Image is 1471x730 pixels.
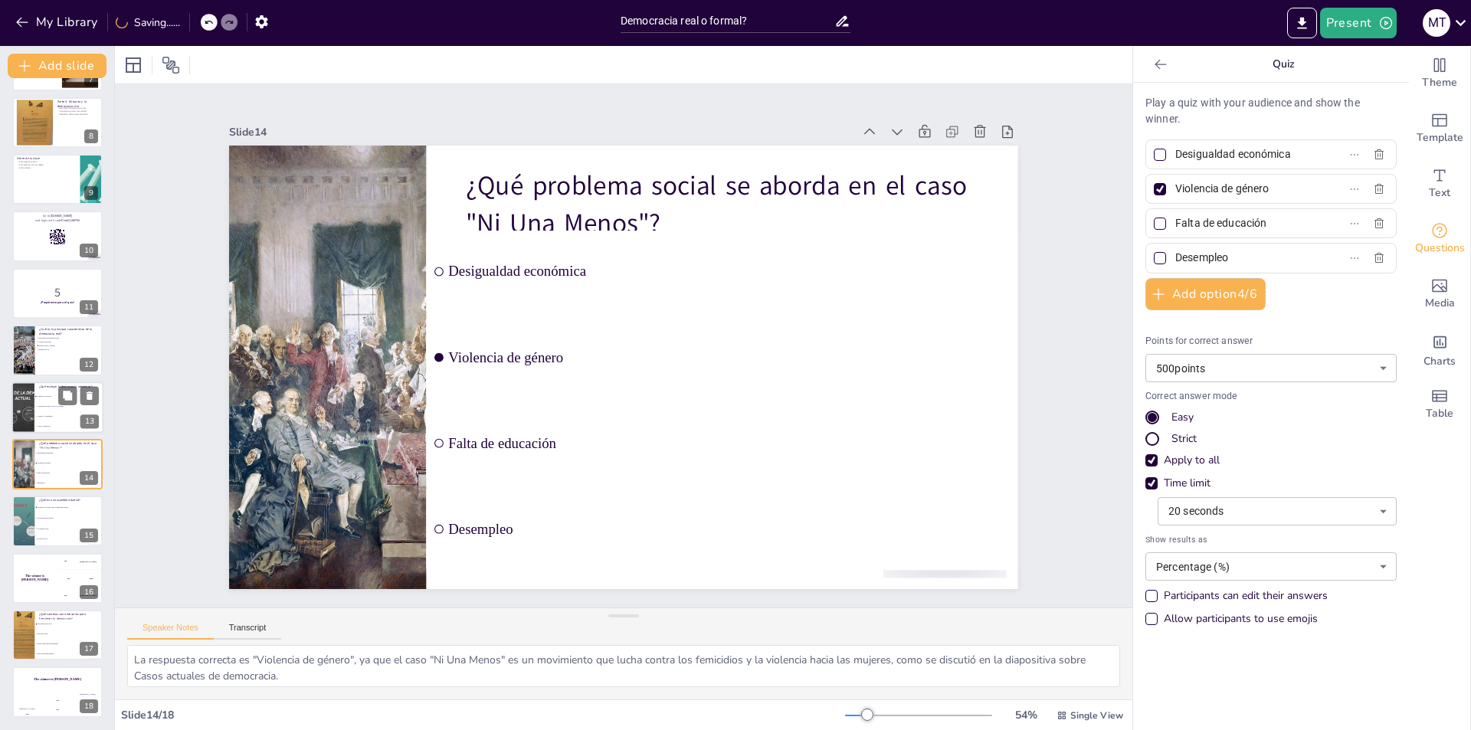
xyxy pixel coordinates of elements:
[1409,101,1470,156] div: Add ready made slides
[12,707,42,709] div: [PERSON_NAME]
[39,612,98,620] p: ¿Qué cambios son necesarios para fortalecer la democracia?
[1145,431,1397,447] div: Strict
[1145,95,1397,127] p: Play a quiz with your audience and show the winner.
[12,553,103,604] div: 16
[17,218,98,222] p: and login with code
[89,578,93,580] div: Jaap
[57,106,98,110] p: Ejemplos de democracia real
[38,538,102,540] span: Un tipo de voto
[80,699,98,713] div: 18
[17,214,98,218] p: Go to
[1415,240,1465,257] span: Questions
[12,709,42,718] div: 100
[1158,497,1397,525] div: 20 seconds
[1145,335,1397,349] p: Points for correct answer
[1417,129,1463,146] span: Template
[57,113,98,116] p: Reflexión sobre la participación
[38,453,102,454] span: Desigualdad económica
[37,415,103,417] span: A todos los ciudadanos
[80,585,98,599] div: 16
[1423,8,1450,38] button: M T
[1423,9,1450,37] div: M T
[80,529,98,542] div: 15
[12,439,103,489] div: 14
[37,405,103,408] span: A [DEMOGRAPHIC_DATA] y pobres
[248,158,713,502] span: Falta de educación
[1175,178,1318,200] input: Option 2
[1164,611,1318,627] div: Allow participants to use emojis
[39,441,98,450] p: ¿Qué problema social se aborda en el caso "Ni Una Menos"?
[1425,295,1455,312] span: Media
[1423,353,1456,370] span: Charts
[1320,8,1397,38] button: Present
[80,300,98,314] div: 11
[1145,588,1328,604] div: Participants can edit their answers
[38,506,102,508] span: Un grupo de vecinos que se reúne para discutir
[1145,453,1397,468] div: Apply to all
[12,268,103,319] div: 11
[43,699,73,701] div: Jaap
[11,10,104,34] button: My Library
[198,88,663,432] span: Desempleo
[17,156,76,161] p: Cierre de la clase
[560,281,1073,660] div: Slide 14
[12,211,103,261] div: 10
[1145,354,1397,382] div: 500 points
[39,384,99,388] p: ¿Qué excluye la democracia ateniense?
[73,695,103,717] div: 300
[39,499,98,503] p: ¿Qué es una asamblea barrial?
[1287,8,1317,38] button: Export to PowerPoint
[8,54,106,78] button: Add slide
[12,496,103,546] div: 15
[12,677,103,681] h4: The winner is [PERSON_NAME]
[1145,410,1397,425] div: Easy
[398,338,857,699] p: ¿Qué problema social se aborda en el caso "Ni Una Menos"?
[127,623,214,640] button: Speaker Notes
[121,708,845,722] div: Slide 14 / 18
[17,161,76,164] p: Participación activa
[12,610,103,660] div: 17
[1171,431,1197,447] div: Strict
[349,296,814,640] span: Desigualdad económica
[12,325,103,375] div: 12
[298,227,763,571] span: Violencia de género
[1145,476,1397,491] div: Time limit
[39,345,81,346] span: Justicia social y equidad
[1164,588,1328,604] div: Participants can edit their answers
[38,472,102,473] span: Falta de educación
[17,163,76,166] p: Compromiso con el trabajo
[17,284,98,301] p: 5
[39,341,81,342] span: Votación periódica
[121,53,146,77] div: Layout
[1409,267,1470,322] div: Add images, graphics, shapes or video
[11,381,103,434] div: 13
[39,327,98,336] p: ¿Cuál es la principal característica de la democracia real?
[1426,405,1453,422] span: Table
[1429,185,1450,201] span: Text
[80,471,98,485] div: 14
[51,214,73,218] strong: [DOMAIN_NAME]
[1171,410,1194,425] div: Easy
[127,645,1120,687] textarea: La respuesta correcta es "Violencia de género", ya que el caso "Ni Una Menos" es un movimiento qu...
[116,15,180,30] div: Saving......
[57,570,103,587] div: 200
[39,337,81,339] span: Participación ciudadana activa
[1409,377,1470,432] div: Add a table
[84,129,98,143] div: 8
[1409,322,1470,377] div: Add charts and graphs
[57,553,103,570] div: 100
[80,414,99,428] div: 13
[1145,552,1397,581] div: Percentage (%)
[38,633,102,634] span: Más elecciones
[1070,709,1123,722] span: Single View
[12,154,103,205] div: 9
[1164,476,1211,491] div: Time limit
[57,110,98,113] p: Importancia de la comunidad
[80,386,99,404] button: Delete Slide
[1145,278,1266,310] button: Add option4/6
[162,56,180,74] span: Position
[12,666,103,717] div: 18
[39,349,81,350] span: Respeto a la ley
[80,244,98,257] div: 10
[1173,46,1394,83] p: Quiz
